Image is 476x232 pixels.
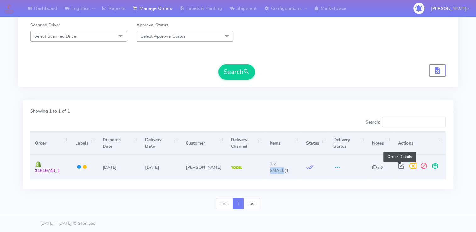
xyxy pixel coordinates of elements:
span: 1 x SMALL [270,161,284,174]
th: Order: activate to sort column ascending [30,131,70,155]
span: Select Approval Status [141,33,186,39]
th: Actions: activate to sort column ascending [393,131,446,155]
span: (1) [270,161,290,174]
th: Notes: activate to sort column ascending [367,131,393,155]
input: Search: [382,117,446,127]
button: Search [218,64,255,80]
label: Showing 1 to 1 of 1 [30,108,70,114]
th: Status: activate to sort column ascending [301,131,329,155]
th: Delivery Channel: activate to sort column ascending [226,131,265,155]
td: [DATE] [140,155,181,179]
label: Scanned Driver [30,22,60,28]
img: shopify.png [35,161,41,167]
th: Dispatch Date: activate to sort column ascending [98,131,140,155]
a: 1 [233,198,244,209]
th: Customer: activate to sort column ascending [181,131,226,155]
i: x 0 [372,164,383,170]
td: [PERSON_NAME] [181,155,226,179]
button: [PERSON_NAME] [426,2,474,15]
span: #1616740_1 [35,168,60,174]
td: [DATE] [98,155,140,179]
th: Items: activate to sort column ascending [265,131,301,155]
img: Yodel [231,166,242,169]
span: Select Scanned Driver [34,33,77,39]
label: Search: [365,117,446,127]
th: Delivery Status: activate to sort column ascending [329,131,367,155]
th: Delivery Date: activate to sort column ascending [140,131,181,155]
label: Approval Status [137,22,168,28]
th: Labels: activate to sort column ascending [70,131,98,155]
